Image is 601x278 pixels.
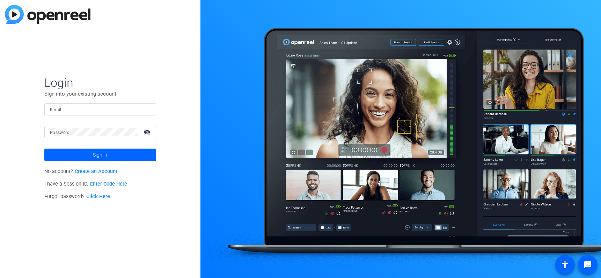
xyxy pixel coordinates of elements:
[44,149,156,161] button: Sign in
[75,168,117,174] a: Create an Account
[139,127,156,137] mat-icon: visibility_off
[44,194,110,200] span: Forgot password?
[50,107,61,112] mat-label: Email
[44,181,127,187] span: I have a Session ID.
[561,261,569,269] mat-icon: accessibility
[5,5,90,24] img: blue-gradient.svg
[93,146,107,164] span: Sign in
[86,194,110,200] a: Click Here
[44,168,117,174] span: No account?
[90,181,127,187] a: Enter Code Here
[44,90,156,98] p: Sign into your existing account.
[44,75,156,90] span: Login
[50,105,151,113] input: Enter Email Address
[50,130,70,135] mat-label: Password
[584,261,592,269] mat-icon: message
